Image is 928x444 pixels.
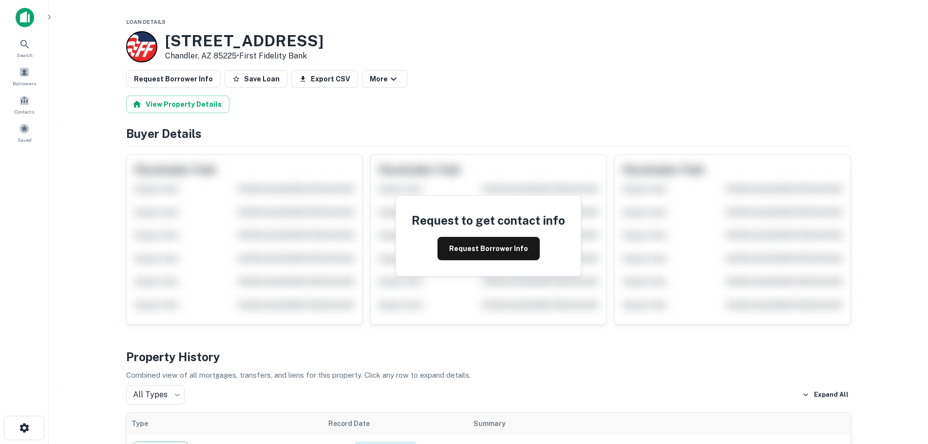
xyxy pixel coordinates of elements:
h3: [STREET_ADDRESS] [165,32,323,50]
span: Loan Details [126,19,166,25]
a: Contacts [3,91,46,117]
p: Chandler, AZ 85225 • [165,50,323,62]
button: More [362,70,407,88]
h4: Property History [126,348,851,366]
p: Combined view of all mortgages, transfers, and liens for this property. Click any row to expand d... [126,369,851,381]
th: Summary [469,413,811,434]
th: Record Date [323,413,469,434]
button: View Property Details [126,96,229,113]
a: Saved [3,119,46,146]
span: Borrowers [13,79,36,87]
button: Save Loan [225,70,287,88]
button: Request Borrower Info [437,237,540,260]
div: All Types [126,385,185,405]
button: Export CSV [291,70,358,88]
iframe: Chat Widget [879,366,928,413]
a: First Fidelity Bank [239,51,307,60]
a: Borrowers [3,63,46,89]
span: Contacts [15,108,34,116]
img: capitalize-icon.png [16,8,34,27]
span: Saved [18,136,32,144]
a: Search [3,35,46,61]
th: Type [127,413,323,434]
button: Expand All [800,387,851,402]
h4: Request to get contact info [412,212,565,229]
span: Search [17,51,33,59]
button: Request Borrower Info [126,70,221,88]
h4: Buyer Details [126,125,851,142]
